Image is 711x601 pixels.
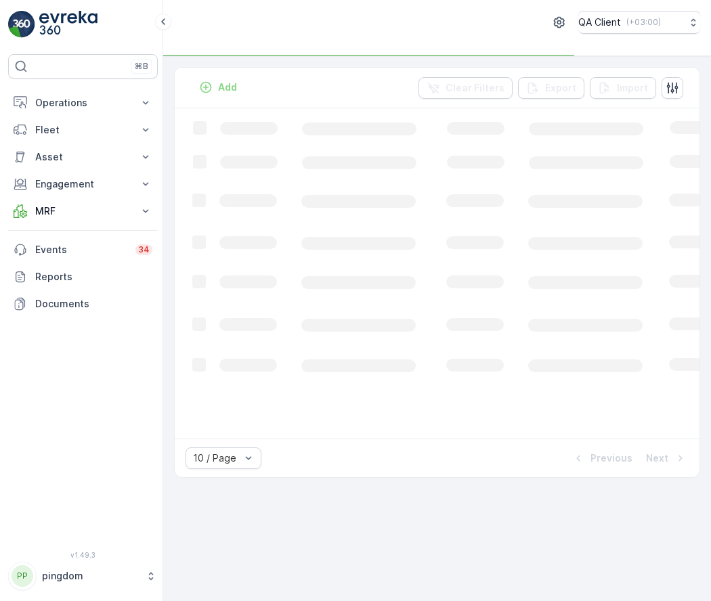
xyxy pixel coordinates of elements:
button: Export [518,77,584,99]
button: Operations [8,89,158,116]
p: Documents [35,297,152,311]
p: MRF [35,204,131,218]
button: Next [645,450,689,466]
p: pingdom [42,569,139,583]
p: ( +03:00 ) [626,17,661,28]
button: QA Client(+03:00) [578,11,700,34]
p: Export [545,81,576,95]
a: Reports [8,263,158,290]
button: Previous [570,450,634,466]
p: ⌘B [135,61,148,72]
p: Events [35,243,127,257]
p: Asset [35,150,131,164]
span: v 1.49.3 [8,551,158,559]
a: Events34 [8,236,158,263]
button: Engagement [8,171,158,198]
img: logo [8,11,35,38]
div: PP [12,565,33,587]
p: Add [218,81,237,94]
p: Engagement [35,177,131,191]
button: Import [590,77,656,99]
button: Fleet [8,116,158,143]
p: Clear Filters [446,81,504,95]
p: QA Client [578,16,621,29]
button: PPpingdom [8,562,158,590]
p: Fleet [35,123,131,137]
p: Reports [35,270,152,284]
p: Next [646,451,668,465]
p: 34 [138,244,150,255]
a: Documents [8,290,158,317]
img: logo_light-DOdMpM7g.png [39,11,98,38]
button: Add [194,79,242,95]
button: Asset [8,143,158,171]
p: Import [617,81,648,95]
p: Operations [35,96,131,110]
button: Clear Filters [418,77,513,99]
button: MRF [8,198,158,225]
p: Previous [590,451,632,465]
